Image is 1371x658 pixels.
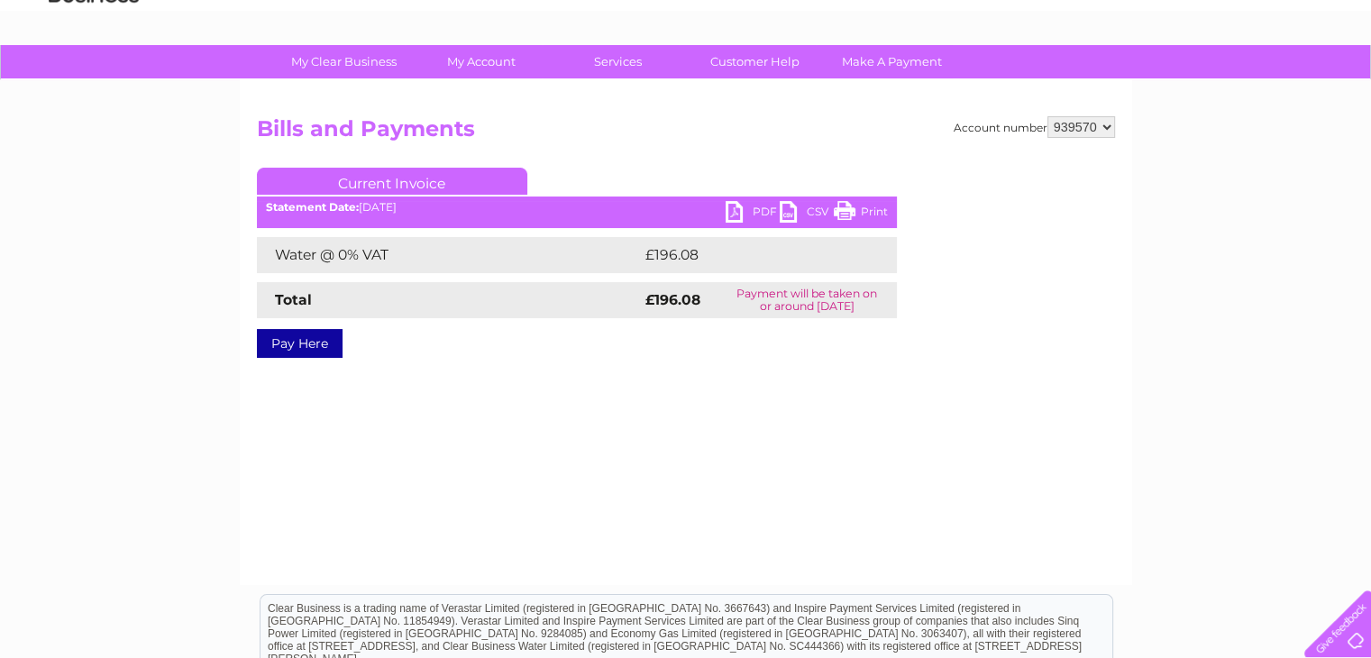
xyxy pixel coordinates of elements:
[1054,77,1088,90] a: Water
[1251,77,1295,90] a: Contact
[954,116,1115,138] div: Account number
[544,45,692,78] a: Services
[48,47,140,102] img: logo.png
[260,10,1112,87] div: Clear Business is a trading name of Verastar Limited (registered in [GEOGRAPHIC_DATA] No. 3667643...
[780,201,834,227] a: CSV
[407,45,555,78] a: My Account
[257,201,897,214] div: [DATE]
[1149,77,1203,90] a: Telecoms
[1312,77,1354,90] a: Log out
[717,282,897,318] td: Payment will be taken on or around [DATE]
[257,237,641,273] td: Water @ 0% VAT
[834,201,888,227] a: Print
[1214,77,1240,90] a: Blog
[1031,9,1156,32] a: 0333 014 3131
[275,291,312,308] strong: Total
[1099,77,1138,90] a: Energy
[257,116,1115,151] h2: Bills and Payments
[270,45,418,78] a: My Clear Business
[257,329,343,358] a: Pay Here
[645,291,700,308] strong: £196.08
[726,201,780,227] a: PDF
[266,200,359,214] b: Statement Date:
[818,45,966,78] a: Make A Payment
[257,168,527,195] a: Current Invoice
[681,45,829,78] a: Customer Help
[641,237,864,273] td: £196.08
